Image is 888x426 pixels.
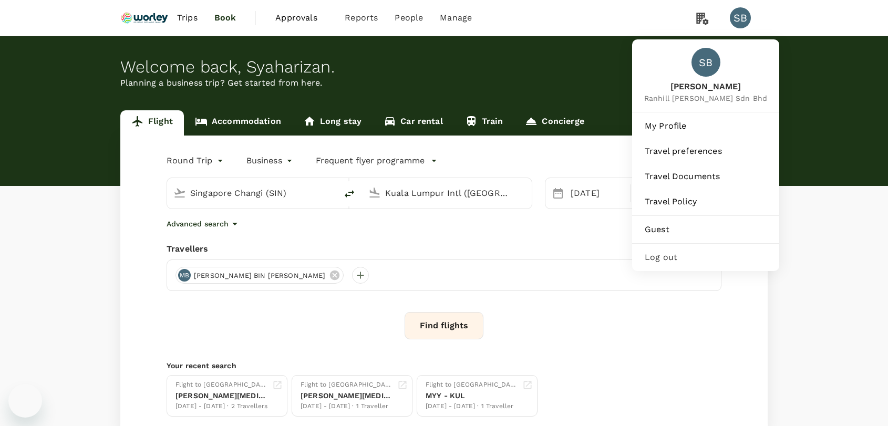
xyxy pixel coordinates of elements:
div: Round Trip [167,152,225,169]
div: [PERSON_NAME][MEDICAL_DATA] [175,390,268,401]
a: Travel preferences [636,140,775,163]
input: Depart from [190,185,315,201]
button: Frequent flyer programme [316,154,437,167]
div: [DATE] - [DATE] · 2 Travellers [175,401,268,412]
span: People [395,12,423,24]
span: Travel preferences [645,145,767,158]
button: Open [524,192,526,194]
span: My Profile [645,120,767,132]
span: Ranhill [PERSON_NAME] Sdn Bhd [644,93,767,103]
div: Flight to [GEOGRAPHIC_DATA] [426,380,518,390]
a: Accommodation [184,110,292,136]
a: Travel Documents [636,165,775,188]
a: Concierge [514,110,595,136]
div: Travellers [167,243,721,255]
p: Your recent search [167,360,721,371]
div: Business [246,152,295,169]
div: [DATE] - [DATE] · 1 Traveller [301,401,393,412]
a: Car rental [373,110,454,136]
span: Approvals [275,12,328,24]
a: Long stay [292,110,373,136]
span: Manage [440,12,472,24]
span: Log out [645,251,767,264]
div: Welcome back , Syaharizan . [120,57,768,77]
div: [DATE] - [DATE] · 1 Traveller [426,401,518,412]
iframe: Button to launch messaging window [8,384,42,418]
button: Open [329,192,332,194]
button: Advanced search [167,217,241,230]
div: MB [178,269,191,282]
div: [PERSON_NAME][MEDICAL_DATA] [301,390,393,401]
button: delete [337,181,362,206]
p: Frequent flyer programme [316,154,425,167]
div: Flight to [GEOGRAPHIC_DATA] [175,380,268,390]
span: Travel Policy [645,195,767,208]
img: Ranhill Worley Sdn Bhd [120,6,169,29]
button: Find flights [405,312,483,339]
span: Guest [645,223,767,236]
a: Flight [120,110,184,136]
a: Train [454,110,514,136]
div: Log out [636,246,775,269]
p: Planning a business trip? Get started from here. [120,77,768,89]
a: Travel Policy [636,190,775,213]
p: Advanced search [167,219,229,229]
span: Book [214,12,236,24]
div: SB [691,48,720,77]
div: [DATE] [566,183,628,204]
span: Travel Documents [645,170,767,183]
a: My Profile [636,115,775,138]
div: SB [730,7,751,28]
div: Flight to [GEOGRAPHIC_DATA] [301,380,393,390]
span: [PERSON_NAME] [644,81,767,93]
input: Going to [385,185,510,201]
div: MYY - KUL [426,390,518,401]
a: Guest [636,218,775,241]
span: Reports [345,12,378,24]
span: Trips [177,12,198,24]
div: MB[PERSON_NAME] BIN [PERSON_NAME] [175,267,344,284]
span: [PERSON_NAME] BIN [PERSON_NAME] [188,271,332,281]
